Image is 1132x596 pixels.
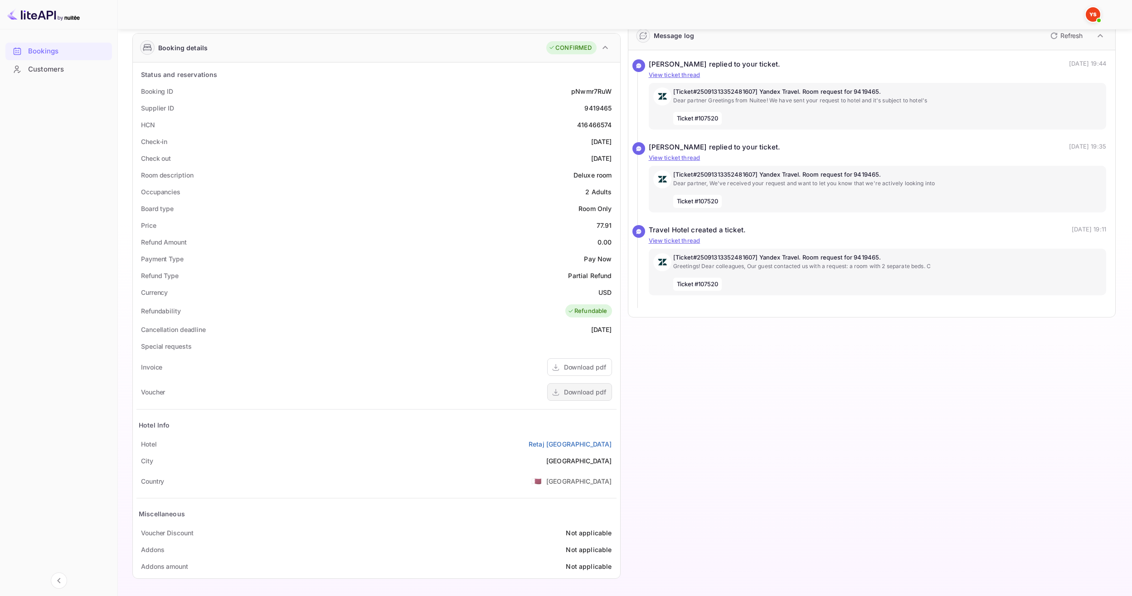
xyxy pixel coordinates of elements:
[531,473,542,489] span: United States
[566,562,612,571] div: Not applicable
[139,509,185,519] div: Miscellaneous
[653,253,671,271] img: AwvSTEc2VUhQAAAAAElFTkSuQmCC
[141,456,153,466] div: City
[591,137,612,146] div: [DATE]
[546,476,612,486] div: [GEOGRAPHIC_DATA]
[141,341,191,351] div: Special requests
[141,439,157,449] div: Hotel
[141,362,162,372] div: Invoice
[564,362,606,372] div: Download pdf
[591,154,612,163] div: [DATE]
[673,278,722,291] span: Ticket #107520
[1069,59,1106,70] p: [DATE] 19:44
[1072,225,1106,236] p: [DATE] 19:11
[158,43,208,53] div: Booking details
[653,87,671,106] img: AwvSTEc2VUhQAAAAAElFTkSuQmCC
[566,528,612,538] div: Not applicable
[598,237,612,247] div: 0.00
[649,142,781,153] div: [PERSON_NAME] replied to your ticket.
[1045,29,1086,43] button: Refresh
[141,237,187,247] div: Refund Amount
[5,43,112,59] a: Bookings
[141,221,156,230] div: Price
[5,43,112,60] div: Bookings
[1060,31,1083,40] p: Refresh
[141,325,206,334] div: Cancellation deadline
[141,154,171,163] div: Check out
[141,87,173,96] div: Booking ID
[141,387,165,397] div: Voucher
[654,31,695,40] div: Message log
[546,456,612,466] div: [GEOGRAPHIC_DATA]
[1069,142,1106,153] p: [DATE] 19:35
[568,271,612,280] div: Partial Refund
[673,195,722,208] span: Ticket #107520
[649,71,1107,80] p: View ticket thread
[649,154,1107,163] p: View ticket thread
[141,562,188,571] div: Addons amount
[51,572,67,589] button: Collapse navigation
[568,307,607,316] div: Refundable
[141,254,184,264] div: Payment Type
[5,61,112,77] a: Customers
[673,96,1102,105] p: Dear partner Greetings from Nuitee! We have sent your request to hotel and it's subject to hotel's
[141,103,174,113] div: Supplier ID
[653,170,671,188] img: AwvSTEc2VUhQAAAAAElFTkSuQmCC
[141,70,217,79] div: Status and reservations
[577,120,612,130] div: 416466574
[564,387,606,397] div: Download pdf
[139,420,170,430] div: Hotel Info
[141,170,193,180] div: Room description
[141,306,181,316] div: Refundability
[141,204,174,213] div: Board type
[578,204,612,213] div: Room Only
[5,61,112,78] div: Customers
[673,87,1102,96] p: [Ticket#25091313352481607] Yandex Travel. Room request for 9419465.
[529,439,612,449] a: Retaj [GEOGRAPHIC_DATA]
[649,236,1107,245] p: View ticket thread
[584,254,612,264] div: Pay Now
[673,253,1102,262] p: [Ticket#25091313352481607] Yandex Travel. Room request for 9419465.
[28,64,107,75] div: Customers
[28,46,107,57] div: Bookings
[141,271,179,280] div: Refund Type
[673,170,1102,179] p: [Ticket#25091313352481607] Yandex Travel. Room request for 9419465.
[566,545,612,554] div: Not applicable
[141,476,164,486] div: Country
[585,187,612,197] div: 2 Adults
[573,170,612,180] div: Deluxe room
[141,187,180,197] div: Occupancies
[571,87,612,96] div: pNwmr7RuW
[141,137,167,146] div: Check-in
[549,43,592,53] div: CONFIRMED
[141,288,168,297] div: Currency
[591,325,612,334] div: [DATE]
[598,288,612,297] div: USD
[673,179,1102,187] p: Dear partner, We've received your request and want to let you know that we're actively looking into
[141,528,193,538] div: Voucher Discount
[584,103,612,113] div: 9419465
[1086,7,1100,22] img: Yandex Support
[649,59,781,70] div: [PERSON_NAME] replied to your ticket.
[673,262,1102,270] p: Greetings! Dear colleagues, Our guest contacted us with a request: a room with 2 separate beds. C
[673,112,722,125] span: Ticket #107520
[649,225,746,236] div: Travel Hotel created a ticket.
[141,545,164,554] div: Addons
[597,221,612,230] div: 77.91
[7,7,80,22] img: LiteAPI logo
[141,120,155,130] div: HCN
